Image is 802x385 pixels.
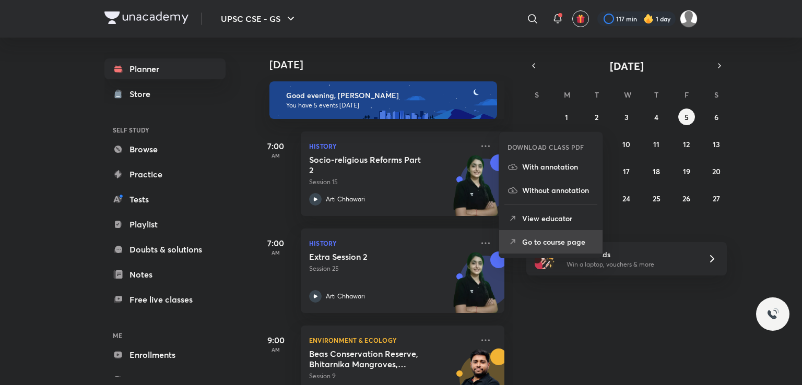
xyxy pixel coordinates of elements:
[522,161,594,172] p: With annotation
[104,289,226,310] a: Free live classes
[535,90,539,100] abbr: Sunday
[104,189,226,210] a: Tests
[567,260,695,269] p: Win a laptop, vouchers & more
[255,140,297,152] h5: 7:00
[708,163,725,179] button: September 20, 2025
[255,334,297,346] h5: 9:00
[622,139,630,149] abbr: September 10, 2025
[714,112,718,122] abbr: September 6, 2025
[654,90,658,100] abbr: Thursday
[595,90,599,100] abbr: Tuesday
[508,142,584,152] h6: DOWNLOAD CLASS PDF
[447,251,504,323] img: unacademy
[269,81,497,119] img: evening
[309,348,439,369] h5: Beas Conservation Reserve, Bhitarnika Mangroves, Chandra Taal, Bird Sanctuaries & Project Elephan
[522,236,594,247] p: Go to course page
[286,91,488,100] h6: Good evening, [PERSON_NAME]
[269,58,515,71] h4: [DATE]
[326,195,365,204] p: Arti Chhawari
[104,121,226,139] h6: SELF STUDY
[309,251,439,262] h5: Extra Session 2
[309,264,473,273] p: Session 25
[653,139,659,149] abbr: September 11, 2025
[653,166,660,176] abbr: September 18, 2025
[567,249,695,260] h6: Refer friends
[286,101,488,110] p: You have 5 events [DATE]
[255,249,297,256] p: AM
[685,90,689,100] abbr: Friday
[685,112,689,122] abbr: September 5, 2025
[309,177,473,187] p: Session 15
[309,334,473,346] p: Environment & Ecology
[104,239,226,260] a: Doubts & solutions
[104,11,188,24] img: Company Logo
[309,237,473,249] p: History
[215,8,303,29] button: UPSC CSE - GS
[714,90,718,100] abbr: Saturday
[648,190,665,207] button: September 25, 2025
[104,58,226,79] a: Planner
[104,344,226,365] a: Enrollments
[622,194,630,203] abbr: September 24, 2025
[558,109,575,125] button: September 1, 2025
[648,109,665,125] button: September 4, 2025
[595,112,598,122] abbr: September 2, 2025
[309,154,439,175] h5: Socio-religious Reforms Part 2
[683,139,690,149] abbr: September 12, 2025
[618,136,635,152] button: September 10, 2025
[618,109,635,125] button: September 3, 2025
[104,264,226,285] a: Notes
[588,109,605,125] button: September 2, 2025
[104,139,226,160] a: Browse
[623,166,630,176] abbr: September 17, 2025
[309,140,473,152] p: History
[713,139,720,149] abbr: September 13, 2025
[541,58,712,73] button: [DATE]
[712,166,721,176] abbr: September 20, 2025
[255,346,297,353] p: AM
[522,185,594,196] p: Without annotation
[648,163,665,179] button: September 18, 2025
[682,194,690,203] abbr: September 26, 2025
[618,163,635,179] button: September 17, 2025
[653,194,661,203] abbr: September 25, 2025
[713,194,720,203] abbr: September 27, 2025
[680,10,698,28] img: saarthak
[104,164,226,185] a: Practice
[708,136,725,152] button: September 13, 2025
[610,59,644,73] span: [DATE]
[683,166,690,176] abbr: September 19, 2025
[255,152,297,159] p: AM
[678,163,695,179] button: September 19, 2025
[326,292,365,301] p: Arti Chhawari
[309,371,473,381] p: Session 9
[618,190,635,207] button: September 24, 2025
[564,90,570,100] abbr: Monday
[648,136,665,152] button: September 11, 2025
[624,90,631,100] abbr: Wednesday
[678,190,695,207] button: September 26, 2025
[447,154,504,226] img: unacademy
[624,112,629,122] abbr: September 3, 2025
[678,109,695,125] button: September 5, 2025
[104,11,188,27] a: Company Logo
[678,136,695,152] button: September 12, 2025
[255,237,297,249] h5: 7:00
[766,308,779,320] img: ttu
[522,213,594,224] p: View educator
[708,109,725,125] button: September 6, 2025
[565,112,568,122] abbr: September 1, 2025
[572,10,589,27] button: avatar
[643,14,654,24] img: streak
[708,190,725,207] button: September 27, 2025
[104,214,226,235] a: Playlist
[576,14,585,23] img: avatar
[535,248,556,269] img: referral
[654,112,658,122] abbr: September 4, 2025
[104,327,226,344] h6: ME
[104,83,226,104] a: Store
[129,88,157,100] div: Store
